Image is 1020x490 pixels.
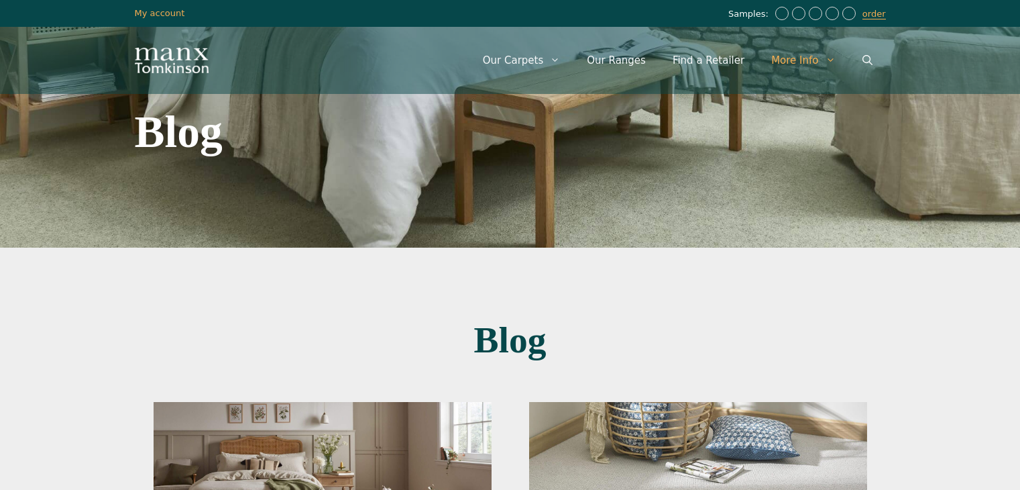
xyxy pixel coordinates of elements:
[135,109,662,155] h2: Blog
[135,8,185,18] a: My account
[659,40,758,81] a: Find a Retailer
[849,40,886,81] a: Open Search Bar
[728,9,772,20] span: Samples:
[862,9,886,19] a: order
[135,48,209,73] img: Manx Tomkinson
[469,40,574,81] a: Our Carpets
[758,40,848,81] a: More Info
[469,40,886,81] nav: Primary
[573,40,659,81] a: Our Ranges
[135,322,886,359] h1: Blog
